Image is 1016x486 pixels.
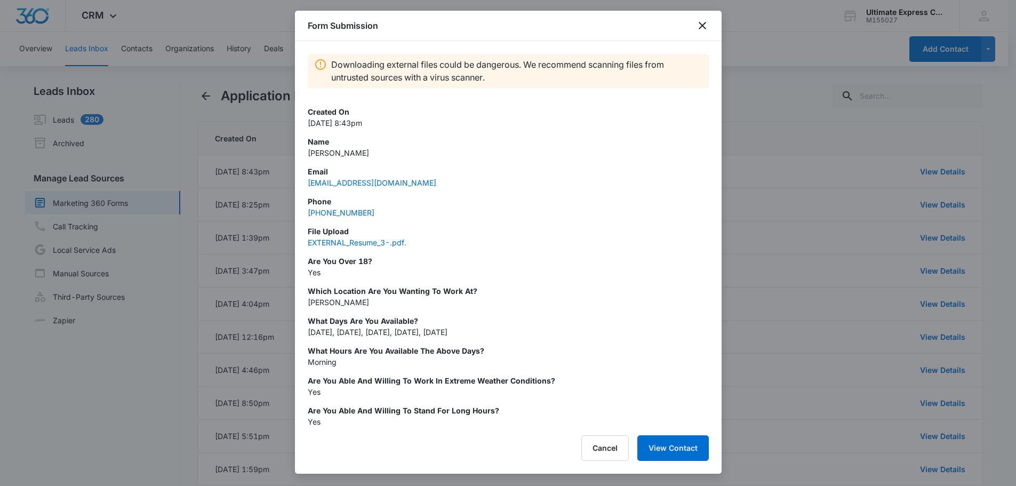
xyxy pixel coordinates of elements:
p: [PERSON_NAME] [308,297,709,308]
p: Phone [308,196,709,207]
a: [PHONE_NUMBER] [308,208,374,217]
button: View Contact [637,435,709,461]
button: Cancel [581,435,629,461]
p: Yes [308,416,709,427]
p: File upload [308,226,709,237]
p: Morning [308,356,709,368]
p: Yes [308,386,709,397]
p: [DATE] 8:43pm [308,117,709,129]
p: [PERSON_NAME] [308,147,709,158]
p: Created On [308,106,709,117]
p: What hours are you available the above days? [308,345,709,356]
p: What days are you available? [308,315,709,326]
p: Yes [308,267,709,278]
a: [EMAIL_ADDRESS][DOMAIN_NAME] [308,178,436,187]
p: Downloading external files could be dangerous. We recommend scanning files from untrusted sources... [331,58,702,84]
p: [DATE], [DATE], [DATE], [DATE], [DATE] [308,326,709,338]
p: Email [308,166,709,177]
button: close [696,19,709,32]
p: Name [308,136,709,147]
p: Are you able and willing to work in extreme weather conditions? [308,375,709,386]
p: Which Location are you wanting to work at? [308,285,709,297]
p: Are you able and willing to stand for long hours? [308,405,709,416]
p: Are You Over 18? [308,256,709,267]
h1: Form Submission [308,19,378,32]
a: EXTERNAL_Resume_3-.pdf. [308,238,406,247]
